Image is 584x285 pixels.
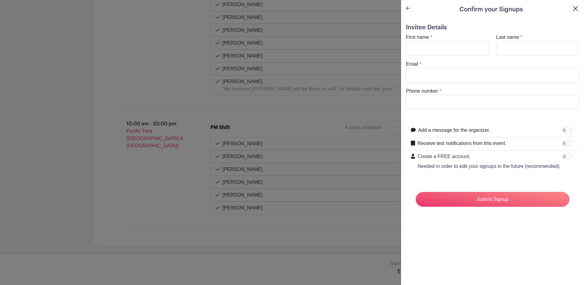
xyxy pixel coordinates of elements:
[496,34,519,41] label: Last name
[406,61,418,68] label: Email
[418,140,506,147] label: Receive text notifications from this event.
[459,5,523,14] h5: Confirm your Signups
[416,192,569,207] input: Submit Signup
[406,34,429,41] label: First name
[406,24,579,31] h5: Invitee Details
[418,153,561,160] p: Create a FREE account.
[406,87,438,95] label: Phone number
[572,5,579,12] button: Close
[418,163,561,170] p: Needed in order to edit your signups in the future (recommended).
[418,127,490,134] label: Add a message for the organizer.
